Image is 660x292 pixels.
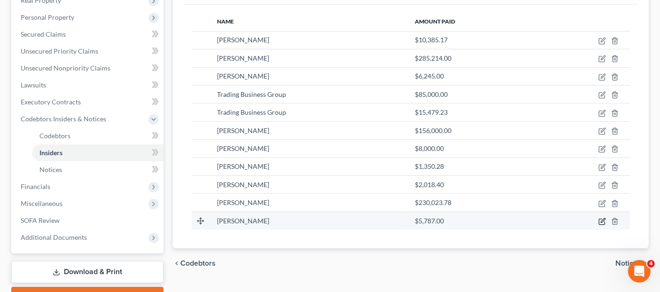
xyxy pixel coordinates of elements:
[39,166,62,174] span: Notices
[415,217,444,225] span: $5,787.00
[13,60,163,77] a: Unsecured Nonpriority Claims
[217,198,269,206] span: [PERSON_NAME]
[32,127,163,144] a: Codebtors
[11,261,163,283] a: Download & Print
[415,126,452,134] span: $156,000.00
[415,72,444,80] span: $6,245.00
[173,260,180,267] i: chevron_left
[217,36,269,44] span: [PERSON_NAME]
[21,115,106,123] span: Codebtors Insiders & Notices
[217,54,269,62] span: [PERSON_NAME]
[173,260,216,267] button: chevron_left Codebtors
[13,94,163,110] a: Executory Contracts
[217,217,269,225] span: [PERSON_NAME]
[217,108,286,116] span: Trading Business Group
[21,182,50,190] span: Financials
[415,162,444,170] span: $1,350.28
[628,260,651,283] iframe: Intercom live chat
[217,72,269,80] span: [PERSON_NAME]
[32,161,163,178] a: Notices
[615,260,649,267] button: Notices chevron_right
[415,54,452,62] span: $285,214.00
[415,198,452,206] span: $230,023.78
[415,181,444,189] span: $2,018.40
[217,18,234,25] span: Name
[217,144,269,152] span: [PERSON_NAME]
[13,77,163,94] a: Lawsuits
[415,90,448,98] span: $85,000.00
[13,26,163,43] a: Secured Claims
[39,132,70,140] span: Codebtors
[217,162,269,170] span: [PERSON_NAME]
[13,43,163,60] a: Unsecured Priority Claims
[180,260,216,267] span: Codebtors
[32,144,163,161] a: Insiders
[415,108,448,116] span: $15,479.23
[615,260,641,267] span: Notices
[21,199,62,207] span: Miscellaneous
[21,13,74,21] span: Personal Property
[21,233,87,241] span: Additional Documents
[217,126,269,134] span: [PERSON_NAME]
[217,181,269,189] span: [PERSON_NAME]
[13,212,163,229] a: SOFA Review
[415,144,444,152] span: $8,000.00
[217,90,286,98] span: Trading Business Group
[21,216,60,224] span: SOFA Review
[21,81,46,89] span: Lawsuits
[415,36,448,44] span: $10,385.17
[415,18,456,25] span: Amount Paid
[21,64,110,72] span: Unsecured Nonpriority Claims
[21,30,66,38] span: Secured Claims
[21,98,81,106] span: Executory Contracts
[647,260,655,268] span: 4
[39,149,62,157] span: Insiders
[21,47,98,55] span: Unsecured Priority Claims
